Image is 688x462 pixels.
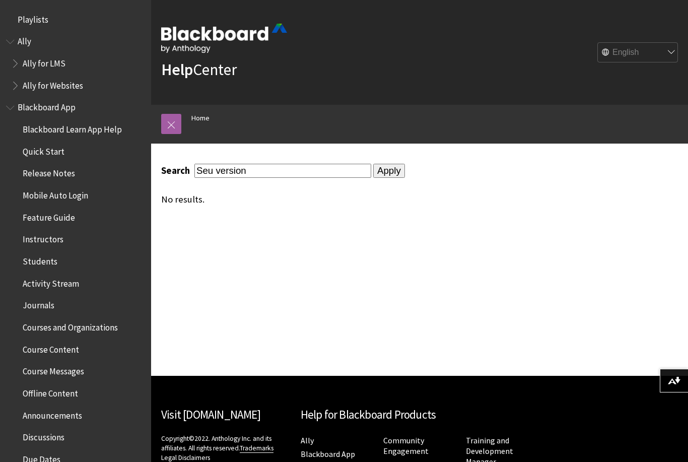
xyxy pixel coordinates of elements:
span: Instructors [23,231,63,245]
span: Ally for Websites [23,77,83,91]
a: Community Engagement [383,435,429,456]
strong: Help [161,59,193,80]
span: Journals [23,297,54,311]
select: Site Language Selector [598,43,678,63]
span: Announcements [23,407,82,421]
nav: Book outline for Anthology Ally Help [6,33,145,94]
span: Blackboard Learn App Help [23,121,122,135]
a: HelpCenter [161,59,237,80]
h2: Help for Blackboard Products [301,406,539,424]
span: Discussions [23,429,64,442]
span: Ally [18,33,31,47]
a: Visit [DOMAIN_NAME] [161,407,260,422]
img: Blackboard by Anthology [161,24,287,53]
span: Courses and Organizations [23,319,118,333]
span: Quick Start [23,143,64,157]
input: Apply [373,164,405,178]
span: Course Messages [23,363,84,377]
span: Activity Stream [23,275,79,289]
label: Search [161,165,192,176]
span: Offline Content [23,385,78,399]
span: Students [23,253,57,267]
a: Ally [301,435,314,446]
span: Blackboard App [18,99,76,113]
span: Release Notes [23,165,75,179]
a: Home [191,112,210,124]
a: Blackboard App [301,449,355,459]
a: Trademarks [240,444,273,453]
span: Playlists [18,11,48,25]
span: Ally for LMS [23,55,65,69]
span: Feature Guide [23,209,75,223]
nav: Book outline for Playlists [6,11,145,28]
div: No results. [161,194,529,205]
span: Course Content [23,341,79,355]
span: Mobile Auto Login [23,187,88,201]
